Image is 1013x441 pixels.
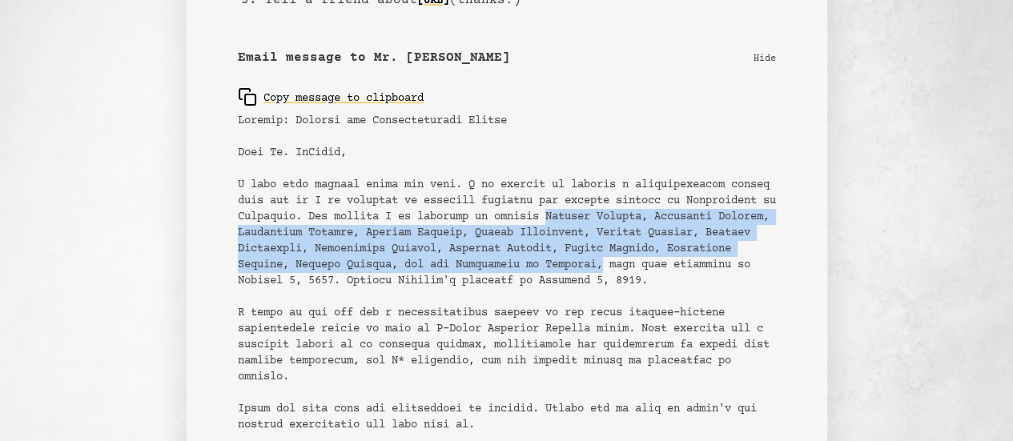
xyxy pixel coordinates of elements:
button: Email message to Mr. [PERSON_NAME] Hide [225,35,789,81]
p: Hide [754,50,776,66]
button: Copy message to clipboard [238,81,424,113]
div: Copy message to clipboard [238,87,424,106]
b: Email message to Mr. [PERSON_NAME] [238,48,510,67]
